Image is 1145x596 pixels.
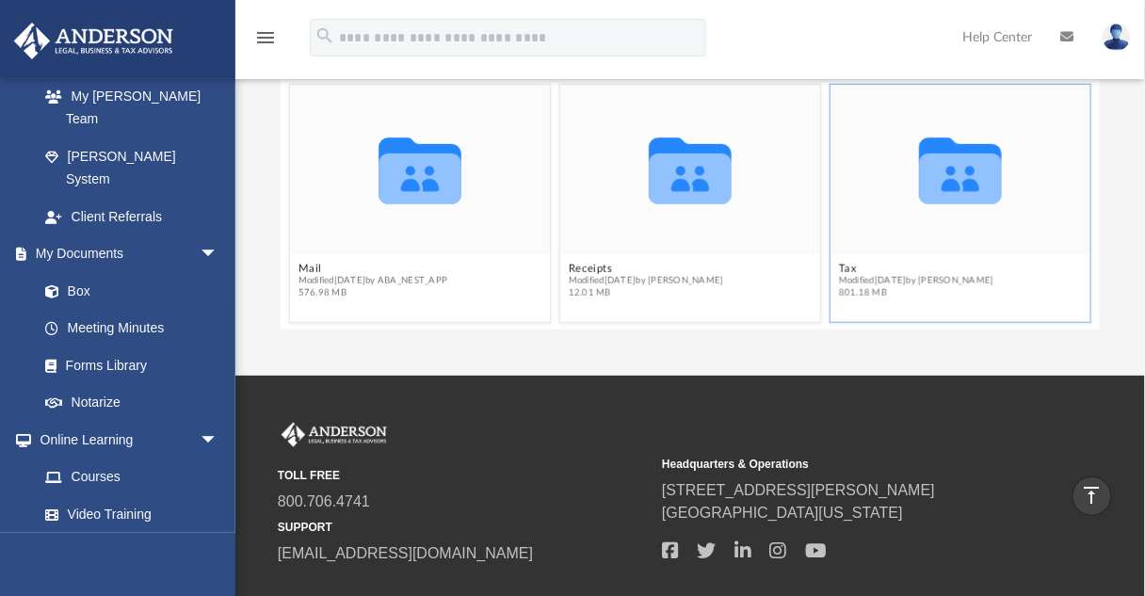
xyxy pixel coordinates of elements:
[569,275,724,287] span: Modified [DATE] by [PERSON_NAME]
[26,495,228,533] a: Video Training
[278,520,649,537] small: SUPPORT
[314,25,335,46] i: search
[8,23,179,59] img: Anderson Advisors Platinum Portal
[278,493,370,509] a: 800.706.4741
[13,421,237,459] a: Online Learningarrow_drop_down
[1103,24,1131,51] img: User Pic
[26,137,237,198] a: [PERSON_NAME] System
[26,77,228,137] a: My [PERSON_NAME] Team
[26,459,237,496] a: Courses
[662,456,1033,473] small: Headquarters & Operations
[569,263,724,275] button: Receipts
[1081,484,1104,507] i: vertical_align_top
[13,235,237,273] a: My Documentsarrow_drop_down
[662,482,935,498] a: [STREET_ADDRESS][PERSON_NAME]
[298,263,448,275] button: Mail
[569,287,724,299] span: 12.01 MB
[298,275,448,287] span: Modified [DATE] by ABA_NEST_APP
[278,423,391,447] img: Anderson Advisors Platinum Portal
[278,467,649,484] small: TOLL FREE
[839,287,994,299] span: 801.18 MB
[26,198,237,235] a: Client Referrals
[26,533,237,571] a: Resources
[254,26,277,49] i: menu
[26,310,237,347] a: Meeting Minutes
[278,546,533,562] a: [EMAIL_ADDRESS][DOMAIN_NAME]
[1072,476,1112,516] a: vertical_align_top
[298,287,448,299] span: 576.98 MB
[254,36,277,49] a: menu
[662,505,903,521] a: [GEOGRAPHIC_DATA][US_STATE]
[26,272,228,310] a: Box
[26,346,228,384] a: Forms Library
[200,235,237,274] span: arrow_drop_down
[839,275,994,287] span: Modified [DATE] by [PERSON_NAME]
[200,421,237,459] span: arrow_drop_down
[839,263,994,275] button: Tax
[26,384,237,422] a: Notarize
